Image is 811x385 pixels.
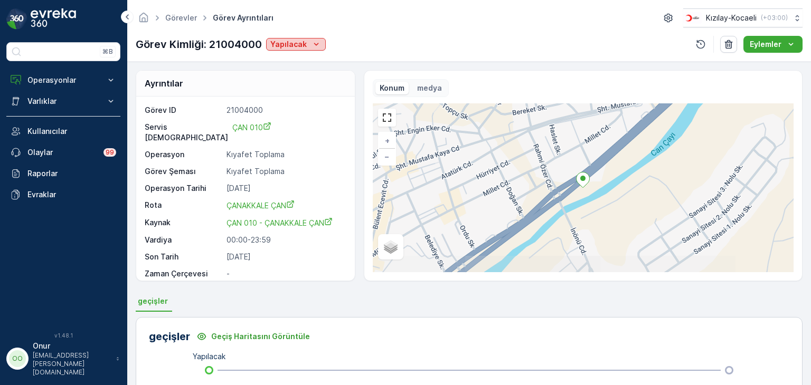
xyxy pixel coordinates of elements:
p: Yapılacak [193,351,225,362]
p: Zaman Çerçevesi [145,268,222,279]
div: OO [9,350,26,367]
p: Operasyon [145,149,222,160]
p: Görev Şeması [145,166,222,177]
button: Yapılacak [266,38,326,51]
p: Görev ID [145,105,222,115]
button: OOOnur[EMAIL_ADDRESS][PERSON_NAME][DOMAIN_NAME] [6,341,120,377]
p: Geçiş Haritasını Görüntüle [211,331,310,342]
span: ÇANAKKALE ÇAN [227,201,295,210]
span: ÇAN 010 - ÇANAKKALE ÇAN [227,218,333,227]
a: Evraklar [6,184,120,205]
a: Uzaklaştır [379,149,395,165]
p: Kızılay-Kocaeli [706,13,757,23]
p: Operasyonlar [27,75,99,85]
p: Konum [380,83,404,93]
button: Operasyonlar [6,70,120,91]
p: Operasyon Tarihi [145,183,222,194]
button: Geçiş Haritasını Görüntüle [190,328,316,345]
img: logo_dark-DEwI_e13.png [31,8,76,30]
a: Yakınlaştır [379,133,395,149]
p: Vardiya [145,235,222,245]
p: Kaynak [145,217,222,228]
span: Görev Ayrıntıları [211,13,276,23]
p: Kıyafet Toplama [227,149,343,160]
p: Servis [DEMOGRAPHIC_DATA] [145,122,228,143]
p: Kıyafet Toplama [227,166,343,177]
img: k%C4%B1z%C4%B1lay_0jL9uU1.png [683,12,702,24]
p: [DATE] [227,252,343,262]
p: Ayrıntılar [145,77,183,90]
p: Rota [145,200,222,211]
p: geçişler [149,329,190,344]
p: Görev Kimliği: 21004000 [136,36,262,52]
p: Son Tarih [145,252,222,262]
span: v 1.48.1 [6,332,120,339]
p: medya [417,83,442,93]
a: Layers [379,235,402,258]
p: Eylemler [750,39,781,50]
p: Yapılacak [270,39,307,50]
p: [DATE] [227,183,343,194]
a: Kullanıcılar [6,121,120,142]
p: [EMAIL_ADDRESS][PERSON_NAME][DOMAIN_NAME] [33,351,111,377]
a: ÇAN 010 [232,122,344,143]
img: logo [6,8,27,30]
p: 00:00-23:59 [227,235,343,245]
span: ÇAN 010 [232,123,271,132]
a: View Fullscreen [379,110,395,126]
span: + [385,136,390,145]
a: ÇANAKKALE ÇAN [227,200,343,211]
a: Görevler [165,13,197,22]
p: Varlıklar [27,96,99,107]
button: Eylemler [743,36,803,53]
p: Evraklar [27,189,116,200]
p: Onur [33,341,111,351]
p: ( +03:00 ) [761,14,788,22]
p: Kullanıcılar [27,126,116,137]
p: ⌘B [102,47,113,56]
p: 99 [106,148,114,157]
p: Raporlar [27,168,116,179]
a: Olaylar99 [6,142,120,163]
p: Olaylar [27,147,97,158]
button: Kızılay-Kocaeli(+03:00) [683,8,803,27]
p: - [227,268,343,279]
a: ÇAN 010 - ÇANAKKALE ÇAN [227,217,343,228]
button: Varlıklar [6,91,120,112]
p: 21004000 [227,105,343,115]
a: Raporlar [6,163,120,184]
a: Ana Sayfa [138,16,149,25]
span: − [384,152,390,161]
span: geçişler [138,296,168,306]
